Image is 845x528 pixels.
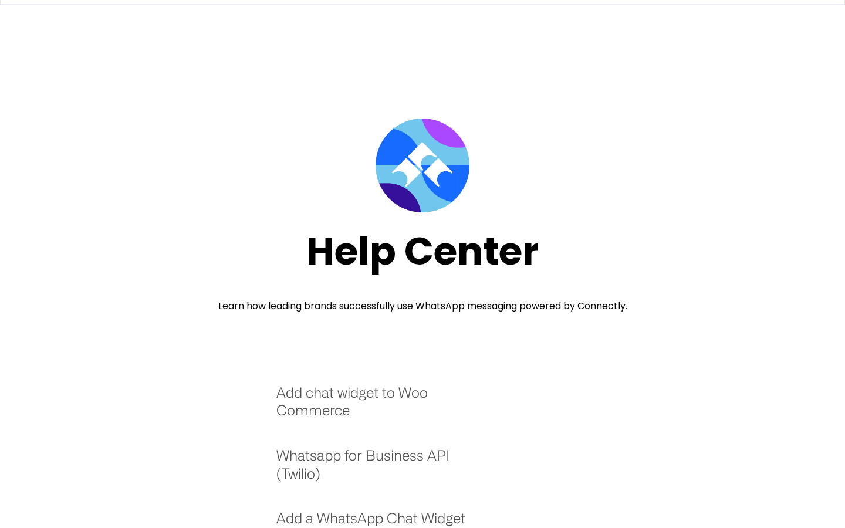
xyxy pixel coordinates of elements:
div: Learn how leading brands successfully use WhatsApp messaging powered by Connectly. [218,299,627,313]
a: Whatsapp for Business API (Twilio) [276,446,481,494]
a: Add chat widget to Woo Commerce [276,384,481,431]
aside: Language selected: English [12,507,70,524]
div: Help Center [306,230,539,273]
ul: Language list [23,507,70,524]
